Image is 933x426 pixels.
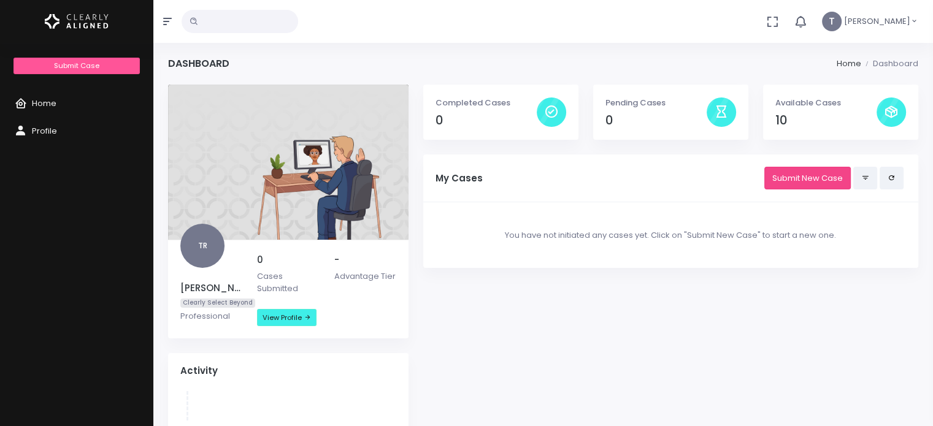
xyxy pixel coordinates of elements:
[180,365,396,376] h4: Activity
[180,310,242,322] p: Professional
[13,58,139,74] a: Submit Case
[775,97,877,109] p: Available Cases
[334,270,396,283] p: Advantage Tier
[861,58,918,70] li: Dashboard
[257,270,319,294] p: Cases Submitted
[334,254,396,265] h5: -
[605,97,707,109] p: Pending Cases
[257,309,317,326] a: View Profile
[45,9,109,34] img: Logo Horizontal
[436,215,906,256] div: You have not initiated any cases yet. Click on "Submit New Case" to start a new one.
[836,58,861,70] li: Home
[168,58,229,69] h4: Dashboard
[605,113,707,127] h4: 0
[436,173,764,184] h5: My Cases
[257,254,319,265] h5: 0
[844,15,910,28] span: [PERSON_NAME]
[436,97,537,109] p: Completed Cases
[775,113,877,127] h4: 10
[180,224,225,268] span: TR
[32,97,56,109] span: Home
[54,61,99,70] span: Submit Case
[764,167,851,189] a: Submit New Case
[180,299,255,308] span: Clearly Select Beyond
[436,113,537,127] h4: 0
[822,12,842,31] span: T
[32,125,57,137] span: Profile
[180,283,242,294] h5: [PERSON_NAME]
